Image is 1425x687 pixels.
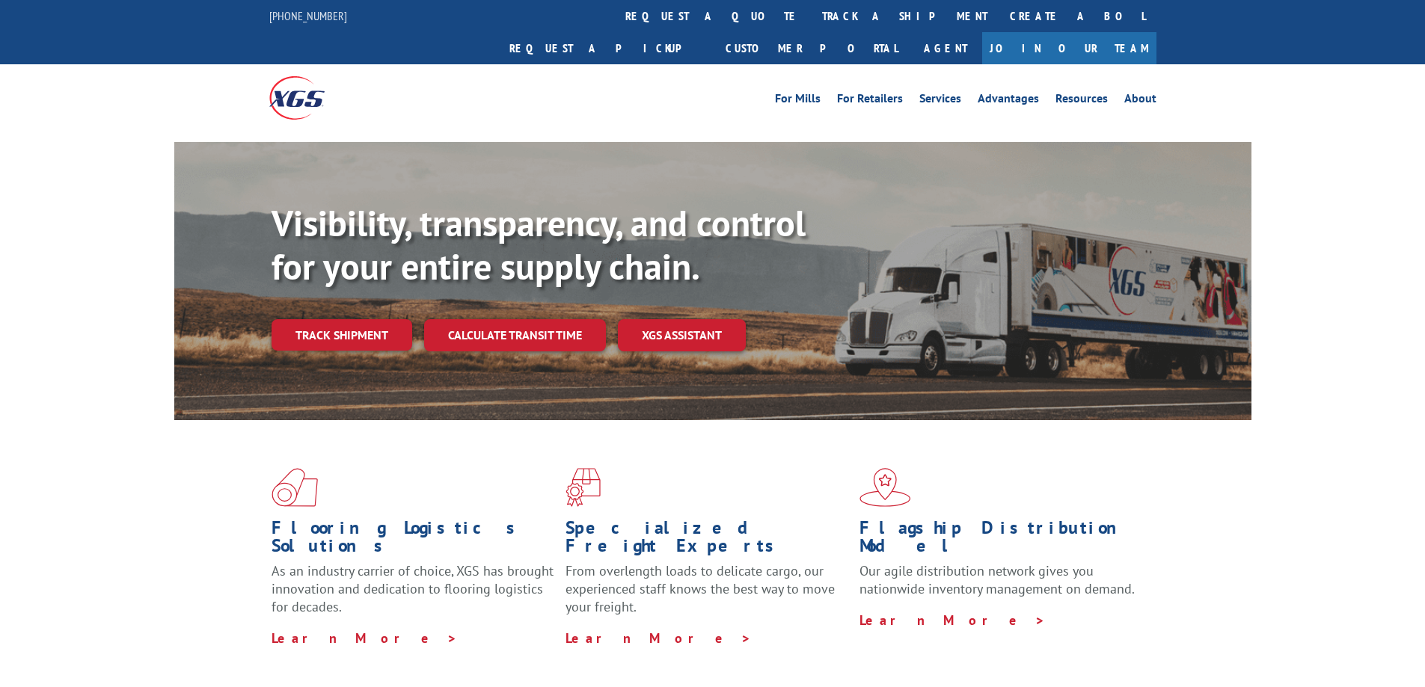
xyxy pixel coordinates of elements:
h1: Specialized Freight Experts [566,519,848,562]
a: XGS ASSISTANT [618,319,746,351]
a: For Mills [775,93,821,109]
span: Our agile distribution network gives you nationwide inventory management on demand. [859,562,1135,597]
a: [PHONE_NUMBER] [269,8,347,23]
a: Customer Portal [714,32,909,64]
a: Services [919,93,961,109]
a: Agent [909,32,982,64]
a: Join Our Team [982,32,1156,64]
a: Learn More > [272,629,458,647]
a: Learn More > [566,629,752,647]
span: As an industry carrier of choice, XGS has brought innovation and dedication to flooring logistics... [272,562,554,615]
img: xgs-icon-flagship-distribution-model-red [859,468,911,507]
a: Resources [1055,93,1108,109]
a: Calculate transit time [424,319,606,351]
img: xgs-icon-focused-on-flooring-red [566,468,601,507]
a: Learn More > [859,611,1046,629]
h1: Flooring Logistics Solutions [272,519,554,562]
a: Track shipment [272,319,412,351]
b: Visibility, transparency, and control for your entire supply chain. [272,200,806,289]
a: Advantages [978,93,1039,109]
h1: Flagship Distribution Model [859,519,1142,562]
a: Request a pickup [498,32,714,64]
a: For Retailers [837,93,903,109]
p: From overlength loads to delicate cargo, our experienced staff knows the best way to move your fr... [566,562,848,629]
img: xgs-icon-total-supply-chain-intelligence-red [272,468,318,507]
a: About [1124,93,1156,109]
